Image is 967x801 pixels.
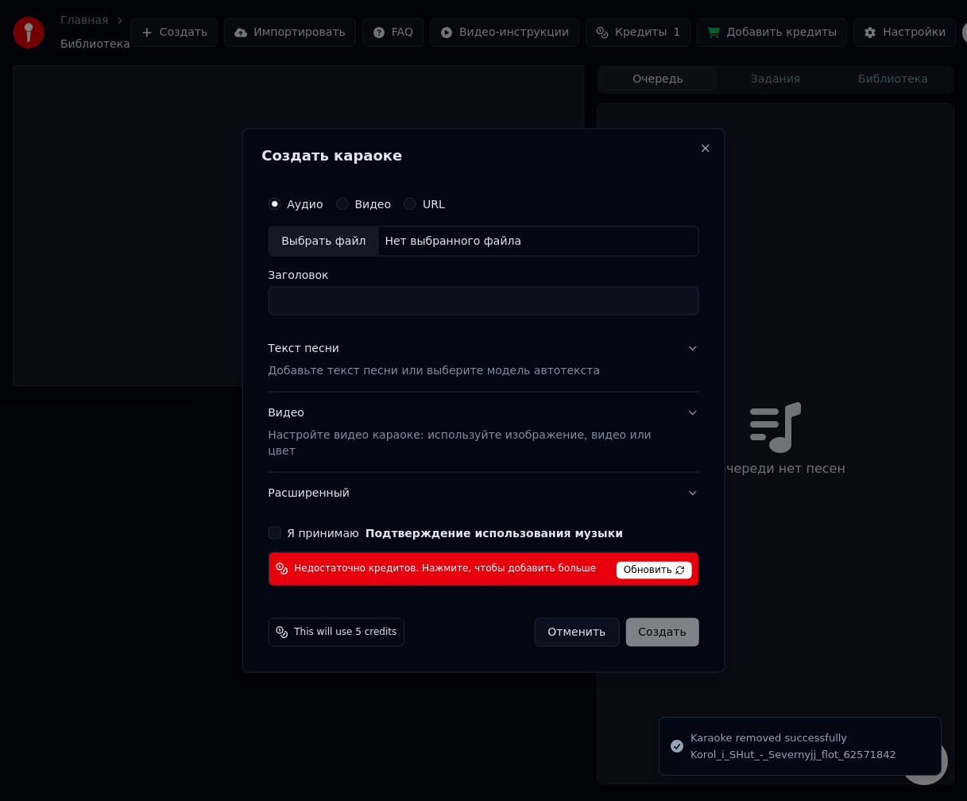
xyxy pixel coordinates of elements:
label: Видео [354,199,391,210]
div: Текст песни [268,341,339,357]
button: Я принимаю [366,527,623,538]
label: Я принимаю [287,527,623,538]
button: Отменить [534,617,619,646]
p: Добавьте текст песни или выберите модель автотекста [268,363,600,379]
div: Нет выбранного файла [378,234,528,250]
button: Текст песниДобавьте текст песни или выберите модель автотекста [268,328,699,392]
button: ВидеоНастройте видео караоке: используйте изображение, видео или цвет [268,393,699,472]
span: This will use 5 credits [294,625,396,638]
label: Заголовок [268,269,699,281]
button: Расширенный [268,472,699,513]
label: URL [423,199,445,210]
label: Аудио [287,199,323,210]
p: Настройте видео караоке: используйте изображение, видео или цвет [268,428,674,459]
div: Выбрать файл [269,227,378,256]
h2: Создать караоке [261,149,706,163]
span: Обновить [617,561,692,578]
span: Недостаточно кредитов. Нажмите, чтобы добавить больше [294,563,596,575]
div: Видео [268,405,674,459]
